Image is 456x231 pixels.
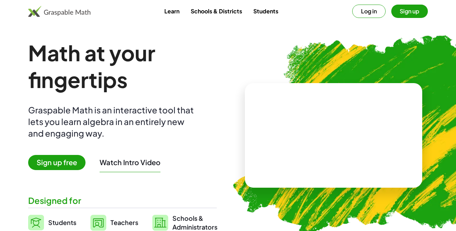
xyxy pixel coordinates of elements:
[281,109,386,162] video: What is this? This is dynamic math notation. Dynamic math notation plays a central role in how Gr...
[352,5,386,18] button: Log in
[28,195,217,206] div: Designed for
[159,5,185,18] a: Learn
[28,155,85,170] span: Sign up free
[48,218,76,226] span: Students
[28,104,197,139] div: Graspable Math is an interactive tool that lets you learn algebra in an entirely new and engaging...
[248,5,284,18] a: Students
[100,158,160,167] button: Watch Intro Video
[185,5,248,18] a: Schools & Districts
[110,218,138,226] span: Teachers
[391,5,428,18] button: Sign up
[90,215,106,231] img: svg%3e
[28,215,44,230] img: svg%3e
[28,39,217,93] h1: Math at your fingertips
[152,215,168,231] img: svg%3e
